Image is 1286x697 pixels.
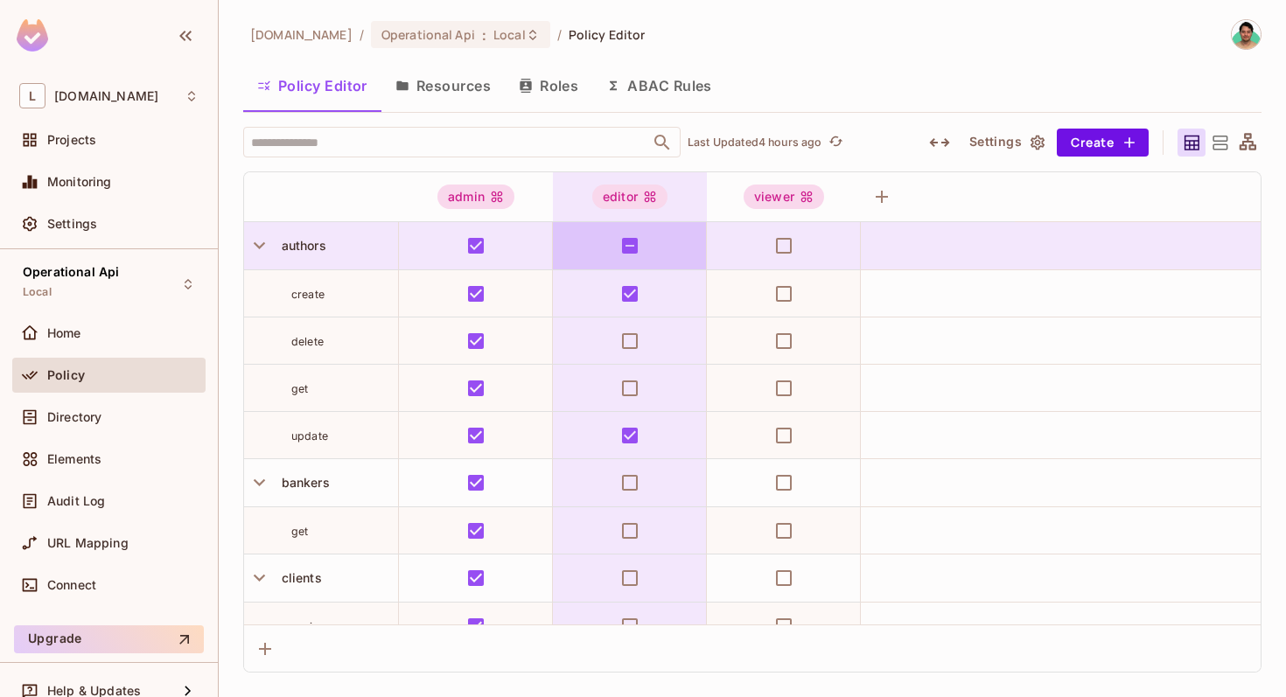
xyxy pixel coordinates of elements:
[381,26,475,43] span: Operational Api
[381,64,505,108] button: Resources
[14,625,204,653] button: Upgrade
[23,265,119,279] span: Operational Api
[17,19,48,52] img: SReyMgAAAABJRU5ErkJggg==
[23,285,52,299] span: Local
[47,368,85,382] span: Policy
[47,326,81,340] span: Home
[275,570,322,585] span: clients
[291,525,308,538] span: get
[1232,20,1261,49] img: Jose Caceres
[291,288,325,301] span: create
[291,335,324,348] span: delete
[821,132,846,153] span: Click to refresh data
[505,64,592,108] button: Roles
[828,134,843,151] span: refresh
[47,452,101,466] span: Elements
[243,64,381,108] button: Policy Editor
[592,64,726,108] button: ABAC Rules
[19,83,45,108] span: L
[592,185,667,209] div: editor
[825,132,846,153] button: refresh
[47,494,105,508] span: Audit Log
[54,89,158,103] span: Workspace: lakpa.cl
[291,620,326,633] span: assign
[250,26,353,43] span: the active workspace
[47,410,101,424] span: Directory
[47,133,96,147] span: Projects
[962,129,1050,157] button: Settings
[275,475,330,490] span: bankers
[47,217,97,231] span: Settings
[557,26,562,43] li: /
[688,136,821,150] p: Last Updated 4 hours ago
[493,26,526,43] span: Local
[569,26,646,43] span: Policy Editor
[437,185,514,209] div: admin
[744,185,824,209] div: viewer
[275,238,326,253] span: authors
[291,382,308,395] span: get
[47,578,96,592] span: Connect
[47,175,112,189] span: Monitoring
[47,536,129,550] span: URL Mapping
[481,28,487,42] span: :
[360,26,364,43] li: /
[1057,129,1149,157] button: Create
[291,429,328,443] span: update
[650,130,674,155] button: Open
